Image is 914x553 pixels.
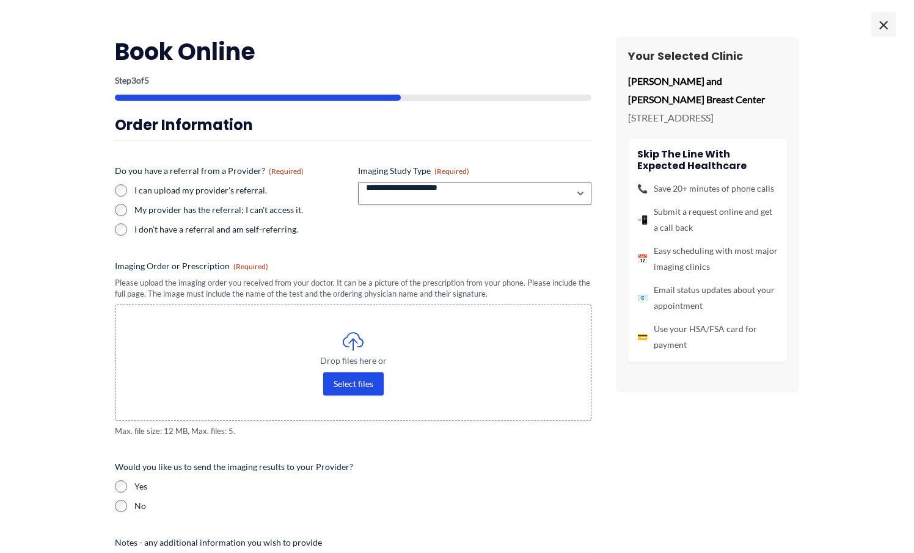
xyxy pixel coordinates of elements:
[115,537,591,549] label: Notes - any additional information you wish to provide
[637,290,648,306] span: 📧
[233,262,268,271] span: (Required)
[115,461,353,473] legend: Would you like us to send the imaging results to your Provider?
[144,75,149,85] span: 5
[637,212,648,228] span: 📲
[115,425,591,437] span: Max. file size: 12 MB, Max. files: 5.
[140,356,566,365] span: Drop files here or
[134,480,591,493] label: Yes
[637,243,778,275] li: Easy scheduling with most major imaging clinics
[871,12,896,37] span: ×
[637,282,778,314] li: Email status updates about your appointment
[637,181,648,197] span: 📞
[628,109,787,127] p: [STREET_ADDRESS]
[637,321,778,353] li: Use your HSA/FSA card for payment
[628,49,787,63] h3: Your Selected Clinic
[637,204,778,236] li: Submit a request online and get a call back
[134,500,591,512] label: No
[323,372,384,396] button: select files, imaging order or prescription(required)
[115,76,591,85] p: Step of
[434,167,469,176] span: (Required)
[358,165,591,177] label: Imaging Study Type
[115,277,591,300] div: Please upload the imaging order you received from your doctor. It can be a picture of the prescri...
[637,181,778,197] li: Save 20+ minutes of phone calls
[131,75,136,85] span: 3
[628,72,787,108] p: [PERSON_NAME] and [PERSON_NAME] Breast Center
[637,329,648,345] span: 💳
[134,223,348,236] label: I don't have a referral and am self-referring.
[115,37,591,67] h2: Book Online
[134,184,348,197] label: I can upload my provider's referral.
[637,251,648,267] span: 📅
[637,148,778,172] h4: Skip the line with Expected Healthcare
[115,165,304,177] legend: Do you have a referral from a Provider?
[115,260,591,272] label: Imaging Order or Prescription
[115,115,591,134] h3: Order Information
[269,167,304,176] span: (Required)
[134,204,348,216] label: My provider has the referral; I can't access it.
